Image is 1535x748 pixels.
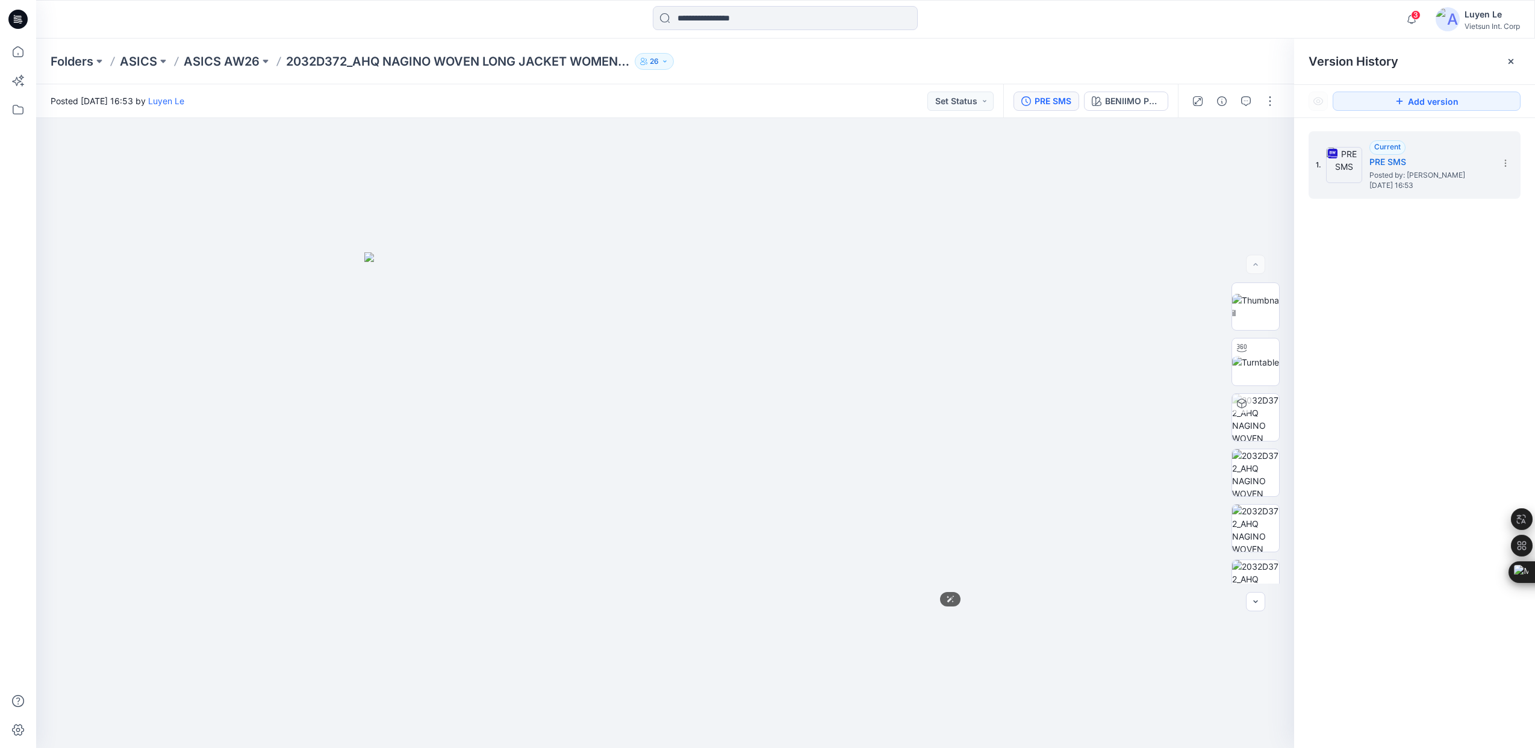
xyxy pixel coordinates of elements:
button: 26 [635,53,674,70]
button: Close [1506,57,1516,66]
p: 2032D372_AHQ NAGINO WOVEN LONG JACKET WOMEN WESTERN_AW26 [286,53,630,70]
h5: PRE SMS [1369,155,1490,169]
span: 1. [1316,160,1321,170]
span: Posted by: Luyen Le [1369,169,1490,181]
img: eyJhbGciOiJIUzI1NiIsImtpZCI6IjAiLCJzbHQiOiJzZXMiLCJ0eXAiOiJKV1QifQ.eyJkYXRhIjp7InR5cGUiOiJzdG9yYW... [364,252,967,748]
div: PRE SMS [1035,95,1071,108]
p: 26 [650,55,659,68]
span: 3 [1411,10,1421,20]
div: Vietsun Int. Corp [1465,22,1520,31]
span: Current [1374,142,1401,151]
img: PRE SMS [1326,147,1362,183]
a: Folders [51,53,93,70]
button: Add version [1333,92,1521,111]
img: 2032D372_AHQ NAGINO WOVEN LONG JACKET WOMEN WESTERN_AW26_PRE SMS BENIIMO PURPLE_500 [1232,394,1279,441]
div: BENIIMO PURPLE_500 [1105,95,1160,108]
div: Luyen Le [1465,7,1520,22]
a: ASICS [120,53,157,70]
a: Luyen Le [148,96,184,106]
span: Posted [DATE] 16:53 by [51,95,184,107]
span: Version History [1309,54,1398,69]
img: avatar [1436,7,1460,31]
img: 2032D372_AHQ NAGINO WOVEN LONG JACKET WOMEN WESTERN_AW26_PRE SMS_BENIIMO PURPLE_500_Back [1232,560,1279,607]
img: 2032D372_AHQ NAGINO WOVEN LONG JACKET WOMEN WESTERN_AW26_PRE SMS_BENIIMO PURPLE_500_Front [1232,449,1279,496]
img: 2032D372_AHQ NAGINO WOVEN LONG JACKET WOMEN WESTERN_AW26_PRE SMS_BENIIMO PURPLE_500_Left [1232,505,1279,552]
img: Turntable [1232,356,1279,369]
span: [DATE] 16:53 [1369,181,1490,190]
button: Details [1212,92,1231,111]
button: BENIIMO PURPLE_500 [1084,92,1168,111]
button: Show Hidden Versions [1309,92,1328,111]
img: Thumbnail [1232,294,1279,319]
a: ASICS AW26 [184,53,260,70]
button: PRE SMS [1013,92,1079,111]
